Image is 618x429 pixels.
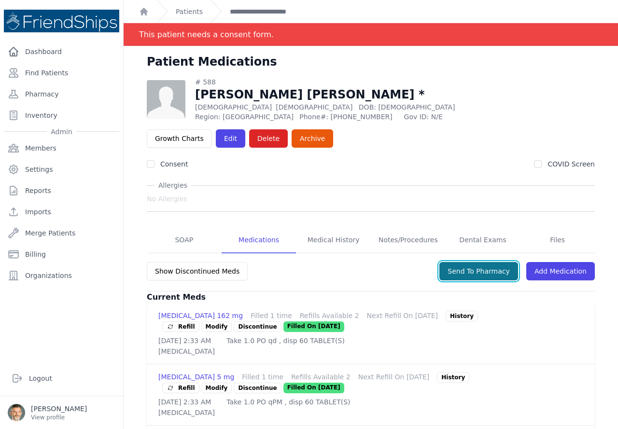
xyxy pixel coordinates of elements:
h1: Patient Medications [147,54,277,69]
a: [PERSON_NAME] View profile [8,404,115,421]
div: This patient needs a consent form. [139,23,274,46]
a: Modify [201,383,232,393]
a: Growth Charts [147,129,212,148]
a: Organizations [4,266,119,285]
span: [DEMOGRAPHIC_DATA] [276,103,352,111]
a: Members [4,138,119,158]
div: Next Refill On [DATE] [358,372,430,383]
span: DOB: [DEMOGRAPHIC_DATA] [359,103,455,111]
p: [DEMOGRAPHIC_DATA] [195,102,508,112]
p: Discontinue [234,321,281,332]
label: COVID Screen [548,160,595,168]
div: Notification [124,23,618,46]
div: History [437,372,469,383]
a: Edit [216,129,245,148]
p: Take 1.0 PO qd , disp 60 TABLET(S) [226,336,345,346]
span: Phone#: [PHONE_NUMBER] [299,112,398,122]
a: Add Medication [526,262,595,280]
a: Reports [4,181,119,200]
a: Imports [4,202,119,221]
div: Filled 1 time [251,311,292,321]
h1: [PERSON_NAME] [PERSON_NAME] * [195,87,508,102]
a: Settings [4,160,119,179]
a: Billing [4,245,119,264]
a: Patients [176,7,203,16]
a: Pharmacy [4,84,119,104]
button: Delete [249,129,288,148]
a: Medical History [296,227,371,253]
p: [MEDICAL_DATA] [158,346,583,356]
div: # 588 [195,77,508,87]
img: Medical Missions EMR [4,10,119,32]
p: View profile [31,414,87,421]
span: Admin [47,127,76,137]
div: [MEDICAL_DATA] 5 mg [158,372,234,383]
p: Filled On [DATE] [283,321,344,332]
div: Filled 1 time [242,372,283,383]
a: Medications [222,227,296,253]
div: Refills Available 2 [300,311,359,321]
img: person-242608b1a05df3501eefc295dc1bc67a.jpg [147,80,185,119]
a: Archive [292,129,333,148]
span: Refill [167,383,195,393]
div: History [446,311,478,321]
button: Send To Pharmacy [439,262,518,280]
div: [MEDICAL_DATA] 162 mg [158,311,243,321]
p: Discontinue [234,383,281,393]
p: Filled On [DATE] [283,383,344,393]
a: SOAP [147,227,222,253]
a: Notes/Procedures [371,227,446,253]
p: Take 1.0 PO qPM , disp 60 TABLET(S) [226,397,350,407]
span: Allergies [154,180,191,190]
a: Inventory [4,106,119,125]
span: Refill [167,322,195,332]
div: Next Refill On [DATE] [367,311,438,321]
a: Modify [201,321,232,332]
span: No Allergies [147,194,187,204]
button: Show Discontinued Meds [147,262,248,280]
p: [PERSON_NAME] [31,404,87,414]
span: Region: [GEOGRAPHIC_DATA] [195,112,294,122]
label: Consent [160,160,188,168]
h3: Current Meds [147,291,595,303]
div: Refills Available 2 [291,372,351,383]
a: Dashboard [4,42,119,61]
a: Merge Patients [4,223,119,243]
a: Logout [8,369,115,388]
span: Gov ID: N/E [404,112,508,122]
a: Find Patients [4,63,119,83]
p: [DATE] 2:33 AM [158,397,211,407]
a: Dental Exams [446,227,520,253]
p: [DATE] 2:33 AM [158,336,211,346]
a: Files [520,227,595,253]
nav: Tabs [147,227,595,253]
p: [MEDICAL_DATA] [158,408,583,417]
